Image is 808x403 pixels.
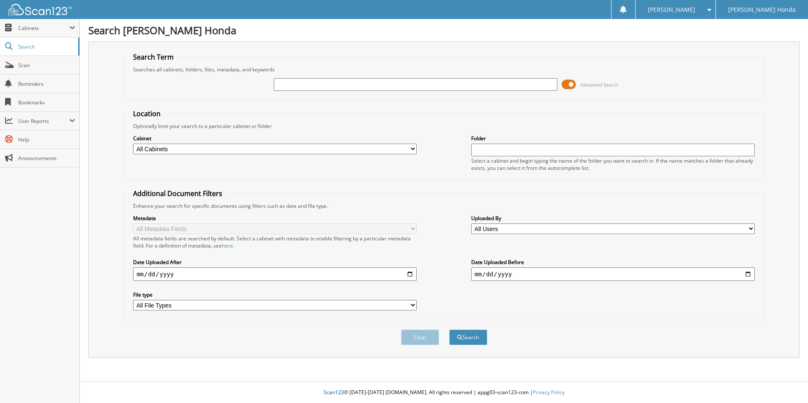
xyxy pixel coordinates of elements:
[133,135,417,142] label: Cabinet
[222,242,233,249] a: here
[133,259,417,266] label: Date Uploaded After
[18,155,75,162] span: Announcements
[133,235,417,249] div: All metadata fields are searched by default. Select a cabinet with metadata to enable filtering b...
[471,267,755,281] input: end
[133,291,417,298] label: File type
[401,329,439,345] button: Clear
[581,82,618,88] span: Advanced Search
[88,23,800,37] h1: Search [PERSON_NAME] Honda
[80,382,808,403] div: © [DATE]-[DATE] [DOMAIN_NAME]. All rights reserved | appg03-scan123-com |
[449,329,487,345] button: Search
[18,117,69,125] span: User Reports
[471,135,755,142] label: Folder
[8,4,72,15] img: scan123-logo-white.svg
[471,259,755,266] label: Date Uploaded Before
[533,389,565,396] a: Privacy Policy
[129,109,165,118] legend: Location
[129,66,759,73] div: Searches all cabinets, folders, files, metadata, and keywords
[18,99,75,106] span: Bookmarks
[133,215,417,222] label: Metadata
[18,43,74,50] span: Search
[471,157,755,172] div: Select a cabinet and begin typing the name of the folder you want to search in. If the name match...
[471,215,755,222] label: Uploaded By
[18,80,75,87] span: Reminders
[18,62,75,69] span: Scan
[18,25,69,32] span: Cabinets
[18,136,75,143] span: Help
[129,123,759,130] div: Optionally limit your search to a particular cabinet or folder
[129,52,178,62] legend: Search Term
[728,7,796,12] span: [PERSON_NAME] Honda
[129,189,227,198] legend: Additional Document Filters
[129,202,759,210] div: Enhance your search for specific documents using filters such as date and file type.
[648,7,695,12] span: [PERSON_NAME]
[324,389,344,396] span: Scan123
[133,267,417,281] input: start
